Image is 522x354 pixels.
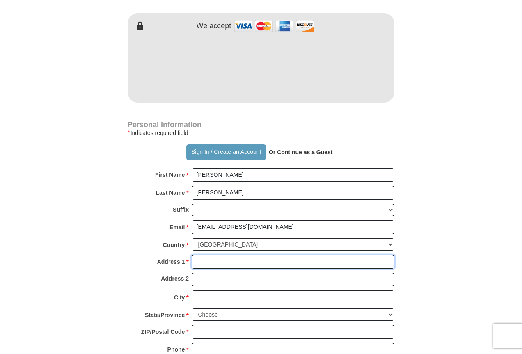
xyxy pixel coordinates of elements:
[128,128,394,138] div: Indicates required field
[233,17,315,35] img: credit cards accepted
[269,149,333,155] strong: Or Continue as a Guest
[155,169,185,180] strong: First Name
[174,292,185,303] strong: City
[128,121,394,128] h4: Personal Information
[141,326,185,338] strong: ZIP/Postal Code
[161,273,189,284] strong: Address 2
[186,144,266,160] button: Sign In / Create an Account
[169,222,185,233] strong: Email
[197,22,231,31] h4: We accept
[157,256,185,267] strong: Address 1
[145,309,185,321] strong: State/Province
[173,204,189,215] strong: Suffix
[156,187,185,199] strong: Last Name
[163,239,185,251] strong: Country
